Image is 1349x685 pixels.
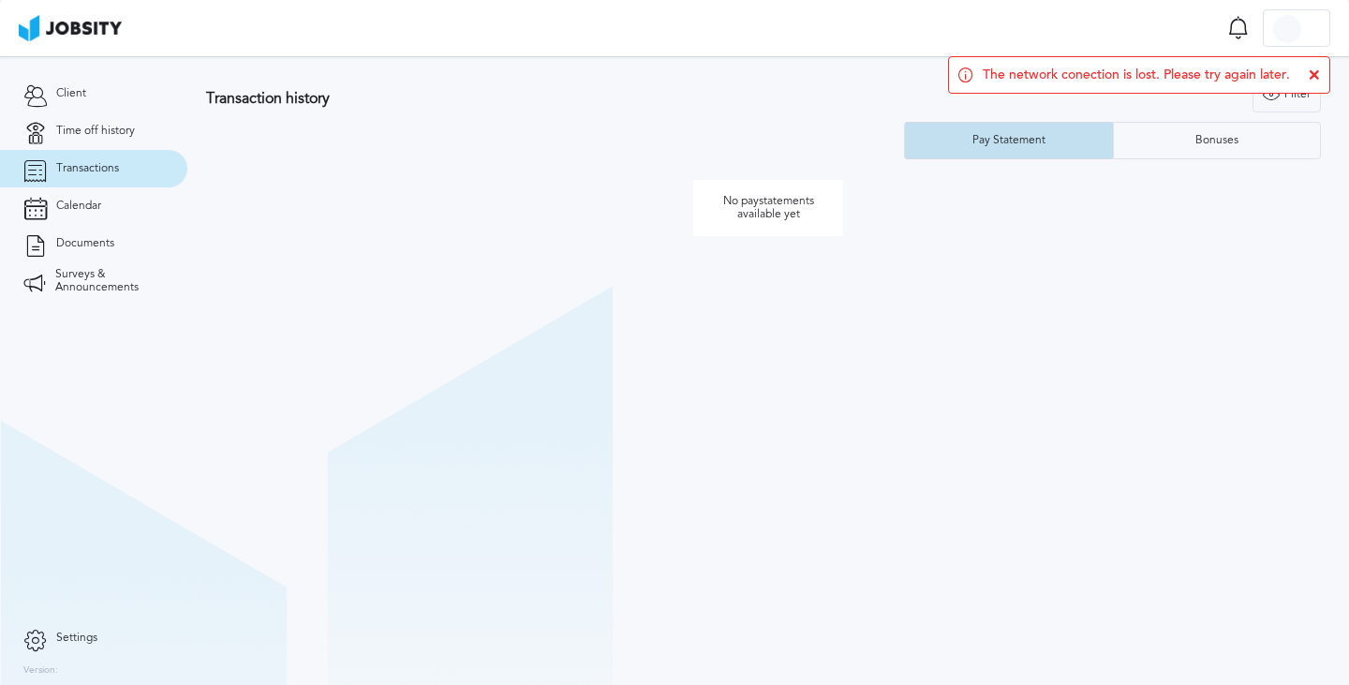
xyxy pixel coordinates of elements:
p: No paystatements available yet [693,180,843,236]
span: Calendar [56,200,101,213]
button: Pay Statement [904,122,1113,159]
label: Version: [23,665,58,677]
span: Surveys & Announcements [55,268,164,294]
div: Pay Statement [963,134,1055,147]
button: Filter [1253,75,1321,112]
span: Documents [56,237,114,250]
div: Bonuses [1186,134,1248,147]
button: Bonuses [1113,122,1322,159]
span: Settings [56,632,97,645]
span: Client [56,87,86,100]
span: The network conection is lost. Please try again later. [983,67,1290,82]
img: ab4bad089aa723f57921c736e9817d99.png [19,15,122,41]
span: Time off history [56,125,135,138]
h3: Transaction history [206,90,815,107]
span: Transactions [56,162,119,175]
div: Filter [1253,76,1320,113]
